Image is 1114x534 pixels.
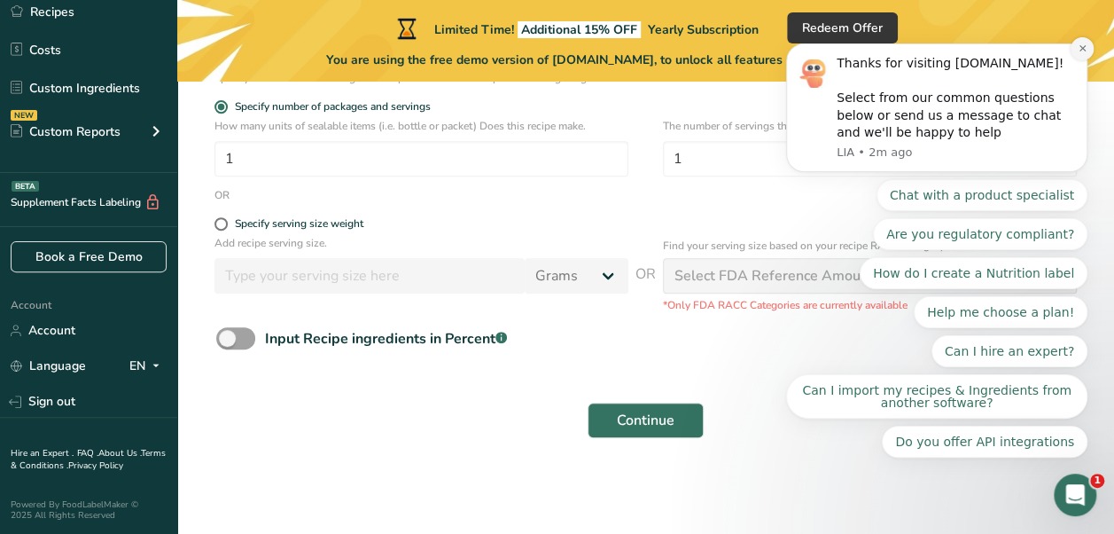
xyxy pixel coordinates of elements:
[12,181,39,192] div: BETA
[228,100,431,114] span: Specify number of packages and servings
[326,51,965,69] span: You are using the free demo version of [DOMAIN_NAME], to unlock all features please choose one of...
[214,258,525,294] input: Type your serving size here
[648,21,759,38] span: Yearly Subscription
[1090,474,1104,488] span: 1
[98,447,141,459] a: About Us .
[663,118,1077,134] p: The number of servings that each package of your product has.
[214,235,628,251] p: Add recipe serving size.
[265,328,507,349] div: Input Recipe ingredients in Percent
[11,447,166,472] a: Terms & Conditions .
[617,410,674,431] span: Continue
[129,356,167,377] div: EN
[235,217,363,231] div: Specify serving size weight
[674,265,874,287] div: Select FDA Reference Amount
[214,187,230,203] div: OR
[11,241,167,272] a: Book a Free Demo
[68,459,123,472] a: Privacy Policy
[11,499,167,521] div: Powered By FoodLabelMaker © 2025 All Rights Reserved
[663,297,1077,313] p: *Only FDA RACC Categories are currently available
[77,447,98,459] a: FAQ .
[1054,474,1096,516] iframe: Intercom live chat
[635,263,656,313] span: OR
[393,18,759,39] div: Limited Time!
[588,403,704,438] button: Continue
[11,110,37,121] div: NEW
[518,21,641,38] span: Additional 15% OFF
[11,447,74,459] a: Hire an Expert .
[214,118,628,134] p: How many units of sealable items (i.e. bottle or packet) Does this recipe make.
[11,122,121,141] div: Custom Reports
[663,238,945,254] p: Find your serving size based on your recipe RACC Category
[11,350,86,381] a: Language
